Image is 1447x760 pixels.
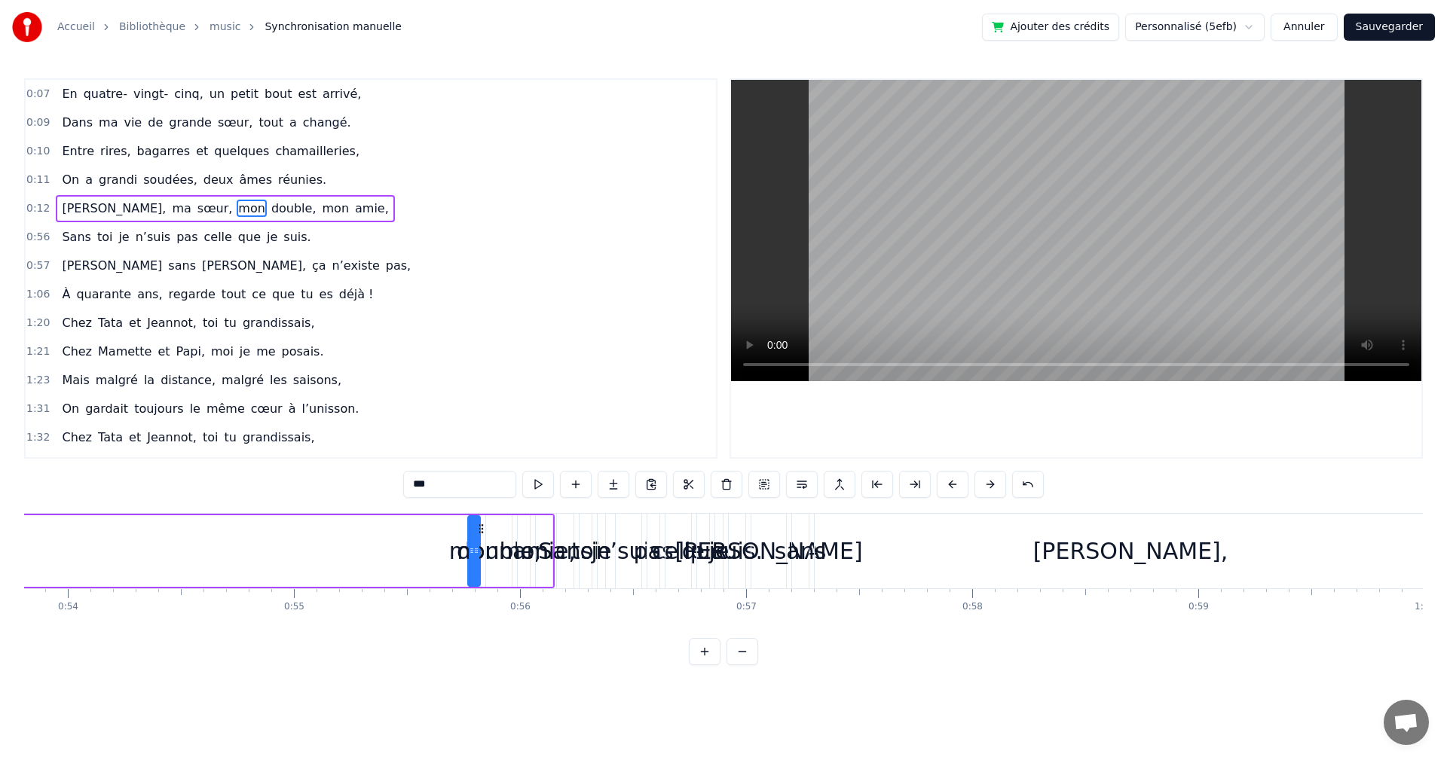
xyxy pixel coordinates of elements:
span: Chez [60,429,93,446]
span: 0:57 [26,258,50,273]
span: me [255,343,277,360]
span: celle [202,228,233,246]
span: toujours [133,400,185,417]
button: Ajouter des crédits [982,14,1119,41]
span: et [127,429,142,446]
span: quelques [213,142,271,160]
span: et [156,343,171,360]
div: 0:55 [284,601,304,613]
span: Sans [60,228,92,246]
div: je [592,534,612,568]
div: amie, [512,534,576,568]
span: En [60,85,78,102]
span: On [60,171,81,188]
span: 1:32 [26,430,50,445]
span: âmes [237,171,274,188]
span: même [205,400,246,417]
span: tout [220,285,247,303]
span: sœur, [216,114,255,131]
div: toi [571,534,600,568]
a: Ouvrir le chat [1384,700,1429,745]
span: amie, [353,200,390,217]
span: Jeannot, [145,429,198,446]
nav: breadcrumb [57,20,402,35]
span: a [84,171,94,188]
span: un [208,85,226,102]
div: mon [449,534,500,568]
span: ça [311,257,328,274]
span: grande [167,114,213,131]
span: rires, [99,142,133,160]
div: [PERSON_NAME], [1033,534,1228,568]
div: 0:58 [962,601,983,613]
span: Entre [60,142,96,160]
span: 1:31 [26,401,50,417]
span: toi [201,314,220,331]
span: chamailleries, [274,142,361,160]
span: malgré [220,371,265,389]
span: 1:06 [26,287,50,302]
span: Chez [60,343,93,360]
span: 0:12 [26,201,50,216]
span: 0:11 [26,172,50,188]
div: pas [633,534,673,568]
a: music [210,20,240,35]
span: et [127,314,142,331]
span: mon [237,200,267,217]
span: 0:10 [26,144,50,159]
span: réunies. [277,171,328,188]
span: Papi, [175,343,206,360]
span: pas, [384,257,412,274]
span: À [60,285,72,303]
span: bagarres [136,142,192,160]
span: Mamette [96,343,153,360]
span: pas [175,228,199,246]
span: l’unisson. [300,400,360,417]
span: Tata [96,429,124,446]
span: que [237,228,262,246]
span: Mais [60,371,90,389]
span: les [268,371,289,389]
span: vingt- [132,85,170,102]
span: je [265,228,279,246]
span: tu [299,285,314,303]
button: Annuler [1271,14,1337,41]
span: 0:09 [26,115,50,130]
span: vie [122,114,143,131]
span: Jeannot, [145,314,198,331]
span: gardait [84,400,130,417]
span: je [117,228,130,246]
span: regarde [167,285,217,303]
span: tu [222,314,237,331]
span: Synchronisation manuelle [265,20,402,35]
span: Dans [60,114,94,131]
span: 0:56 [26,230,50,245]
span: cinq, [173,85,205,102]
span: 0:07 [26,87,50,102]
div: 0:59 [1188,601,1209,613]
span: toi [201,429,220,446]
span: ce [250,285,268,303]
span: sœur, [196,200,234,217]
span: 1:23 [26,373,50,388]
div: [PERSON_NAME] [675,534,862,568]
div: sans [775,534,827,568]
span: Tata [96,314,124,331]
div: Sans [538,534,592,568]
span: toi [96,228,115,246]
span: tu [222,429,237,446]
span: grandissais, [241,429,317,446]
span: changé. [301,114,353,131]
span: malgré [94,371,139,389]
span: Chez [60,314,93,331]
span: quarante [75,285,133,303]
span: n’suis [134,228,172,246]
span: ma [170,200,192,217]
span: [PERSON_NAME] [60,257,164,274]
span: soudées, [142,171,199,188]
span: déjà ! [338,285,375,303]
span: que [271,285,296,303]
span: ans, [136,285,164,303]
div: n’suis [595,534,661,568]
span: suis. [282,228,312,246]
